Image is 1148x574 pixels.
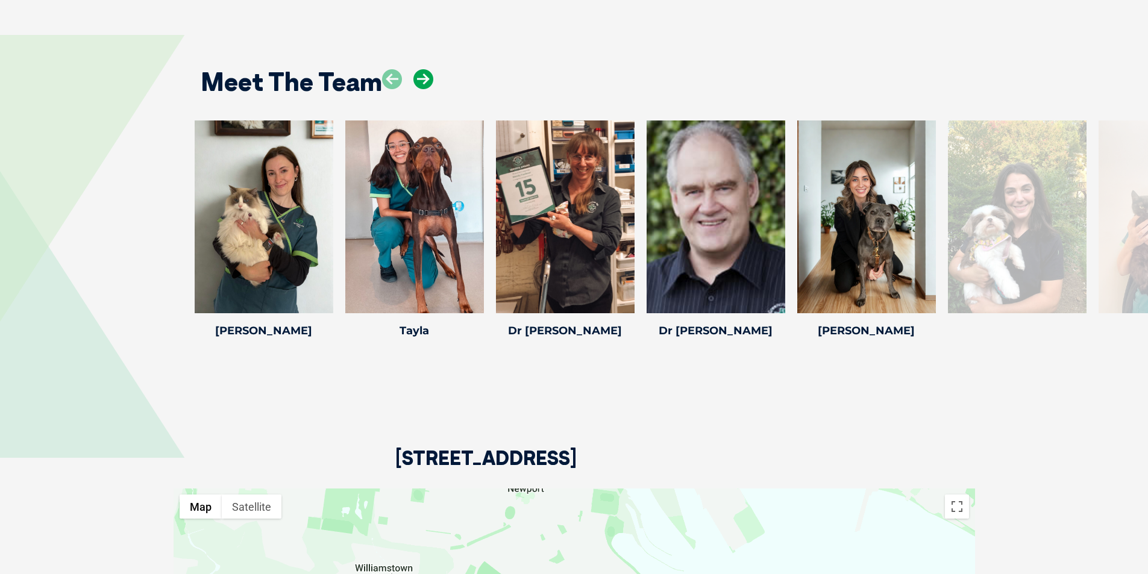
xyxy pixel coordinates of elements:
h2: [STREET_ADDRESS] [395,448,577,488]
h4: Dr [PERSON_NAME] [647,325,785,336]
h4: [PERSON_NAME] [195,325,333,336]
button: Show satellite imagery [222,494,281,519]
button: Toggle fullscreen view [945,494,969,519]
h4: Dr [PERSON_NAME] [496,325,635,336]
h4: [PERSON_NAME] [797,325,936,336]
h2: Meet The Team [201,69,382,95]
button: Show street map [180,494,222,519]
h4: Tayla [345,325,484,336]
